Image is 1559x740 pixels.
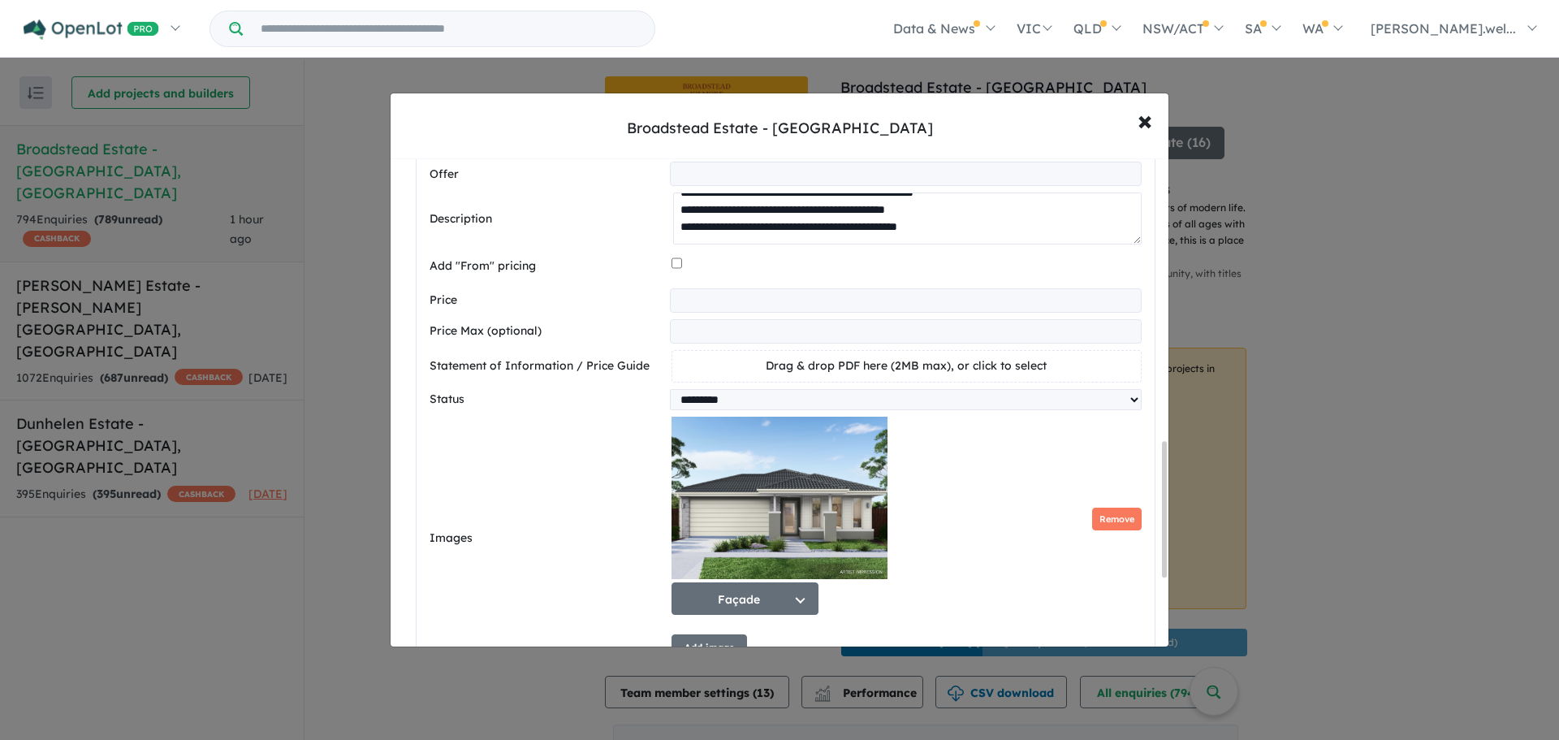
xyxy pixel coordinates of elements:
span: × [1138,102,1152,137]
label: Offer [430,165,663,184]
span: [PERSON_NAME].wel... [1371,20,1516,37]
input: Try estate name, suburb, builder or developer [246,11,651,46]
label: Status [430,390,663,409]
img: AMwIP1SAL0ITAAAAAElFTkSuQmCC [672,417,888,579]
label: Price [430,291,663,310]
label: Add "From" pricing [430,257,665,276]
button: Add image [672,634,747,661]
button: Façade [672,582,818,615]
div: Broadstead Estate - [GEOGRAPHIC_DATA] [627,118,933,139]
button: Remove [1092,508,1142,531]
label: Price Max (optional) [430,322,663,341]
label: Description [430,210,667,229]
label: Statement of Information / Price Guide [430,357,665,376]
label: Images [430,529,665,548]
img: Openlot PRO Logo White [24,19,159,40]
span: Drag & drop PDF here (2MB max), or click to select [766,358,1047,373]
